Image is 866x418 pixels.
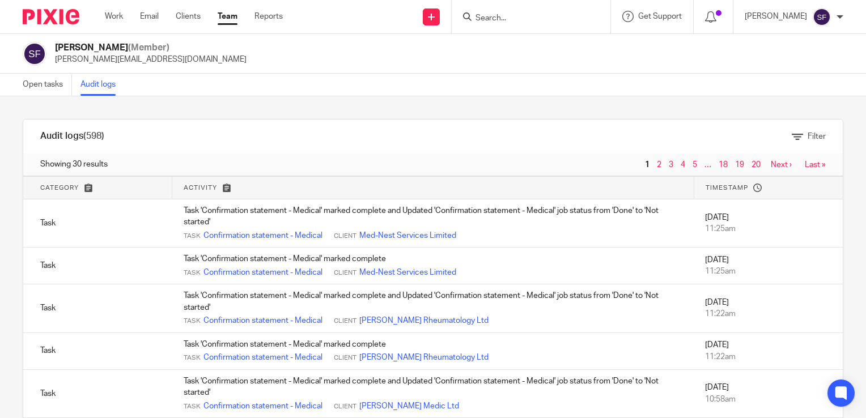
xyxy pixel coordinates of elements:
td: [DATE] [694,248,843,284]
a: Confirmation statement - Medical [203,400,322,412]
td: Task [23,332,172,369]
div: 11:25am [705,223,831,234]
span: Filter [808,133,826,140]
a: Med-Nest Services Limited [359,267,456,278]
td: Task [23,369,172,417]
td: Task 'Confirmation statement - Medical' marked complete [172,248,694,284]
span: Client [334,402,356,411]
span: Task [184,402,201,411]
span: Task [184,232,201,241]
span: (Member) [128,43,169,52]
a: Last » [805,161,826,169]
a: [PERSON_NAME] Medic Ltd [359,400,459,412]
div: 11:25am [705,266,831,277]
td: [DATE] [694,369,843,417]
input: Search [474,14,576,24]
td: Task [23,248,172,284]
td: Task [23,199,172,248]
span: … [702,158,714,172]
span: Client [334,317,356,326]
a: Confirmation statement - Medical [203,352,322,363]
a: Team [218,11,237,22]
a: 2 [657,161,661,169]
a: 3 [669,161,673,169]
span: Category [40,185,79,191]
a: Open tasks [23,74,72,96]
a: Reports [254,11,283,22]
a: Work [105,11,123,22]
p: [PERSON_NAME] [745,11,807,22]
td: Task [23,284,172,332]
a: Next › [771,161,792,169]
span: 1 [642,158,652,172]
td: Task 'Confirmation statement - Medical' marked complete and Updated 'Confirmation statement - Med... [172,199,694,248]
td: Task 'Confirmation statement - Medical' marked complete and Updated 'Confirmation statement - Med... [172,284,694,332]
a: 18 [719,161,728,169]
span: Client [334,268,356,278]
span: Task [184,353,201,362]
span: Showing 30 results [40,159,108,170]
img: svg%3E [23,42,46,66]
div: 10:58am [705,394,831,405]
a: 4 [681,161,685,169]
td: Task 'Confirmation statement - Medical' marked complete and Updated 'Confirmation statement - Med... [172,369,694,417]
a: [PERSON_NAME] Rheumatology Ltd [359,352,489,363]
span: Activity [184,185,217,191]
a: Email [140,11,159,22]
a: 5 [693,161,697,169]
a: Audit logs [80,74,124,96]
span: Get Support [638,12,682,20]
div: 11:22am [705,308,831,319]
a: Confirmation statement - Medical [203,230,322,241]
a: Med-Nest Services Limited [359,230,456,241]
nav: pager [642,160,826,169]
td: [DATE] [694,199,843,248]
a: Confirmation statement - Medical [203,315,322,326]
span: Client [334,232,356,241]
a: 19 [735,161,744,169]
a: Confirmation statement - Medical [203,267,322,278]
td: [DATE] [694,284,843,332]
a: [PERSON_NAME] Rheumatology Ltd [359,315,489,326]
img: svg%3E [813,8,831,26]
span: Timestamp [706,185,748,191]
span: Task [184,268,201,278]
div: 11:22am [705,351,831,362]
td: Task 'Confirmation statement - Medical' marked complete [172,332,694,369]
h2: [PERSON_NAME] [55,42,247,54]
span: Task [184,317,201,326]
td: [DATE] [694,332,843,369]
a: 20 [752,161,761,169]
a: Clients [176,11,201,22]
span: Client [334,353,356,362]
p: [PERSON_NAME][EMAIL_ADDRESS][DOMAIN_NAME] [55,54,247,65]
img: Pixie [23,9,79,24]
